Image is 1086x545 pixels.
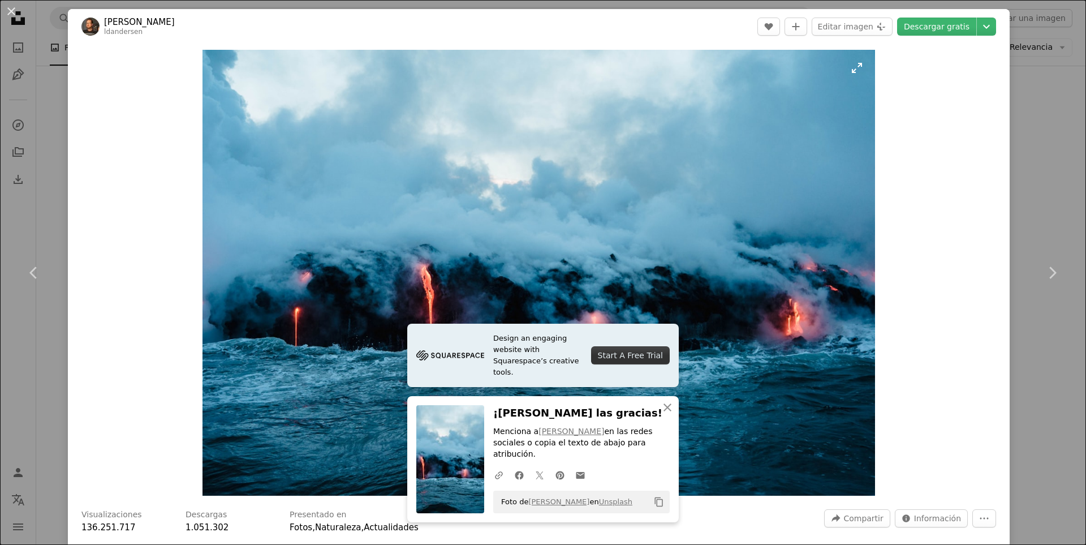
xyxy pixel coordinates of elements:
[538,427,604,436] a: [PERSON_NAME]
[312,522,315,533] span: ,
[81,18,100,36] img: Ve al perfil de Buzz Andersen
[591,346,670,364] div: Start A Free Trial
[757,18,780,36] button: Me gusta
[550,464,570,486] a: Comparte en Pinterest
[202,50,876,496] img: lava goteando hacia el océano
[202,50,876,496] button: Ampliar en esta imagen
[570,464,591,486] a: Comparte por correo electrónico
[290,509,347,521] h3: Presentado en
[361,522,364,533] span: ,
[649,492,669,512] button: Copiar al portapapeles
[186,509,227,521] h3: Descargas
[315,522,361,533] a: Naturaleza
[528,497,589,506] a: [PERSON_NAME]
[186,522,229,533] span: 1.051.302
[529,464,550,486] a: Comparte en Twitter
[972,509,996,527] button: Más acciones
[1018,218,1086,327] a: Siguiente
[81,509,142,521] h3: Visualizaciones
[493,333,582,378] span: Design an engaging website with Squarespace’s creative tools.
[843,510,883,527] span: Compartir
[785,18,807,36] button: Añade a la colección
[104,16,175,28] a: [PERSON_NAME]
[81,522,135,533] span: 136.251.717
[493,405,670,422] h3: ¡[PERSON_NAME] las gracias!
[104,28,143,36] a: ldandersen
[416,347,484,364] img: file-1705255347840-230a6ab5bca9image
[812,18,893,36] button: Editar imagen
[407,324,679,387] a: Design an engaging website with Squarespace’s creative tools.Start A Free Trial
[895,509,968,527] button: Estadísticas sobre esta imagen
[493,426,670,460] p: Menciona a en las redes sociales o copia el texto de abajo para atribución.
[599,497,632,506] a: Unsplash
[977,18,996,36] button: Elegir el tamaño de descarga
[914,510,961,527] span: Información
[897,18,976,36] a: Descargar gratis
[824,509,890,527] button: Compartir esta imagen
[364,522,418,533] a: Actualidades
[509,464,529,486] a: Comparte en Facebook
[290,522,312,533] a: Fotos
[495,493,632,511] span: Foto de en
